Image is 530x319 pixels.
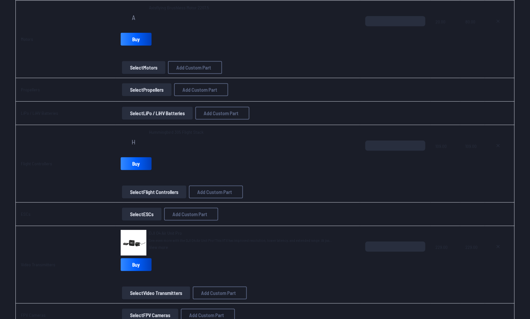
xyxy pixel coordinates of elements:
span: Add Custom Part [197,189,232,195]
span: A [132,14,135,21]
span: See even more with the DJI O4 Air Unit Pro! This VTX has improved resolution, lower latency, and ... [149,238,332,243]
a: LiPo / LiHV Batteries [21,110,58,116]
a: SelectVideo Transmitters [121,287,191,299]
button: Add Custom Part [193,287,247,299]
button: Add Custom Part [164,208,218,221]
span: Add Custom Part [204,111,238,116]
a: SelectLiPo / LiHV Batteries [121,107,194,120]
a: SelectFlight Controllers [121,186,188,198]
span: Axisflying Brushless Motor 2207.5 [149,5,209,11]
span: DJI O4 Air Unit Pro [149,230,182,236]
span: Add Custom Part [189,313,224,318]
span: 80.00 [465,16,480,47]
button: SelectLiPo / LiHV Batteries [122,107,193,120]
button: Add Custom Part [168,61,222,74]
button: Add Custom Part [174,83,228,96]
a: SelectPropellers [121,83,173,96]
span: 229.00 [436,242,455,272]
span: H [132,139,135,145]
button: SelectPropellers [122,83,172,96]
a: SelectMotors [121,61,167,74]
button: SelectESCs [122,208,162,221]
a: Propellers [21,87,40,92]
a: Buy [121,258,152,271]
span: Hummingbird 305 Flight Stack [149,129,203,135]
a: SelectESCs [121,208,163,221]
span: Add Custom Part [201,290,236,296]
button: Add Custom Part [195,107,249,120]
a: Buy [121,33,152,46]
span: Add Custom Part [176,65,211,70]
a: Motors [21,36,33,42]
button: SelectFlight Controllers [122,186,186,198]
span: 109.00 [465,141,480,171]
button: Add Custom Part [189,186,243,198]
span: 109.00 [436,141,455,171]
a: FPV Cameras [21,312,46,318]
span: Add Custom Part [182,87,217,92]
span: 229.00 [465,242,480,272]
a: Buy [121,157,152,170]
a: Flight Controllers [21,161,52,166]
button: SelectMotors [122,61,165,74]
a: DJI O4 Air Unit Pro [149,230,332,236]
a: Video Transmitters [21,262,55,267]
span: Add Custom Part [172,212,207,217]
a: View more [149,244,332,251]
img: image [121,230,146,256]
a: ESCs [21,211,31,217]
button: SelectVideo Transmitters [122,287,190,299]
span: 20.00 [436,16,455,47]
